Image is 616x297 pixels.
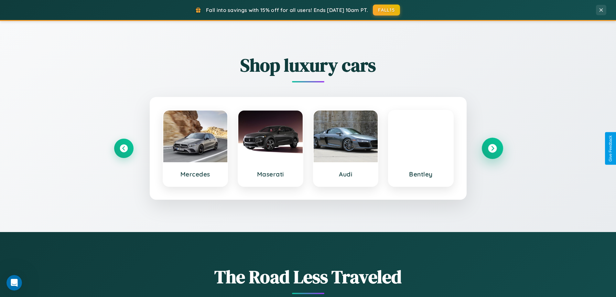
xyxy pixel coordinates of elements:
[114,264,502,289] h1: The Road Less Traveled
[6,275,22,291] iframe: Intercom live chat
[395,170,447,178] h3: Bentley
[320,170,372,178] h3: Audi
[170,170,221,178] h3: Mercedes
[206,7,368,13] span: Fall into savings with 15% off for all users! Ends [DATE] 10am PT.
[114,53,502,78] h2: Shop luxury cars
[608,135,613,162] div: Give Feedback
[245,170,296,178] h3: Maserati
[373,5,400,16] button: FALL15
